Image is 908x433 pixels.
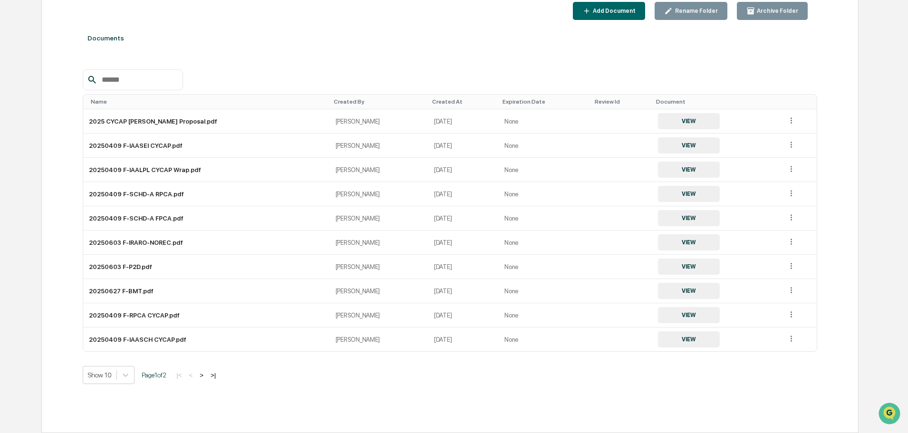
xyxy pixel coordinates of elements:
div: Toggle SortBy [334,98,425,105]
a: 🖐️Preclearance [6,116,65,133]
td: 20250409 F-SCHD-A FPCA.pdf [83,206,329,231]
button: < [186,371,195,379]
a: 🗄️Attestations [65,116,122,133]
span: Pylon [95,161,115,168]
button: VIEW [658,186,720,202]
td: [PERSON_NAME] [330,182,428,206]
td: [DATE] [428,231,499,255]
div: 🔎 [10,139,17,146]
button: VIEW [658,210,720,226]
td: [PERSON_NAME] [330,303,428,327]
td: 20250627 F-BMT.pdf [83,279,329,303]
button: |< [174,371,184,379]
td: [DATE] [428,327,499,351]
td: [DATE] [428,158,499,182]
div: Toggle SortBy [91,98,326,105]
button: Archive Folder [737,2,808,20]
td: 2025 CYCAP [PERSON_NAME] Proposal.pdf [83,109,329,134]
td: [PERSON_NAME] [330,327,428,351]
td: [PERSON_NAME] [330,255,428,279]
div: Start new chat [32,73,156,82]
td: None [499,231,591,255]
td: [PERSON_NAME] [330,279,428,303]
td: None [499,279,591,303]
button: VIEW [658,259,720,275]
td: None [499,109,591,134]
td: [DATE] [428,109,499,134]
button: VIEW [658,234,720,250]
td: 20250409 F-IAASEI CYCAP.pdf [83,134,329,158]
iframe: Open customer support [878,402,903,427]
button: VIEW [658,307,720,323]
td: 20250603 F-P2D.pdf [83,255,329,279]
a: 🔎Data Lookup [6,134,64,151]
td: 20250409 F-IAALPL CYCAP Wrap.pdf [83,158,329,182]
button: VIEW [658,162,720,178]
button: VIEW [658,113,720,129]
div: Toggle SortBy [595,98,648,105]
td: None [499,327,591,351]
div: 🗄️ [69,121,77,128]
span: Preclearance [19,120,61,129]
td: [PERSON_NAME] [330,158,428,182]
td: 20250409 F-SCHD-A RPCA.pdf [83,182,329,206]
td: 20250603 F-IRARO-NOREC.pdf [83,231,329,255]
p: How can we help? [10,20,173,35]
td: [DATE] [428,279,499,303]
button: VIEW [658,331,720,347]
td: [PERSON_NAME] [330,231,428,255]
td: [PERSON_NAME] [330,206,428,231]
button: Start new chat [162,76,173,87]
div: Toggle SortBy [789,98,813,105]
span: Page 1 of 2 [142,371,166,379]
img: 1746055101610-c473b297-6a78-478c-a979-82029cc54cd1 [10,73,27,90]
td: [DATE] [428,182,499,206]
td: None [499,303,591,327]
div: Toggle SortBy [432,98,495,105]
td: [DATE] [428,303,499,327]
button: > [197,371,206,379]
div: Rename Folder [673,8,718,14]
div: Documents [83,25,817,51]
td: 20250409 F-IAASCH CYCAP.pdf [83,327,329,351]
td: 20250409 F-RPCA CYCAP.pdf [83,303,329,327]
div: Add Document [591,8,636,14]
td: [PERSON_NAME] [330,109,428,134]
button: Add Document [573,2,646,20]
div: We're available if you need us! [32,82,120,90]
td: [DATE] [428,134,499,158]
div: Toggle SortBy [656,98,778,105]
td: None [499,134,591,158]
span: Attestations [78,120,118,129]
td: [PERSON_NAME] [330,134,428,158]
div: 🖐️ [10,121,17,128]
button: >| [208,371,219,379]
span: Data Lookup [19,138,60,147]
button: VIEW [658,283,720,299]
div: Toggle SortBy [502,98,587,105]
td: [DATE] [428,255,499,279]
a: Powered byPylon [67,161,115,168]
div: Archive Folder [755,8,798,14]
button: Rename Folder [655,2,727,20]
td: None [499,206,591,231]
td: None [499,158,591,182]
td: [DATE] [428,206,499,231]
td: None [499,182,591,206]
button: VIEW [658,137,720,154]
td: None [499,255,591,279]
